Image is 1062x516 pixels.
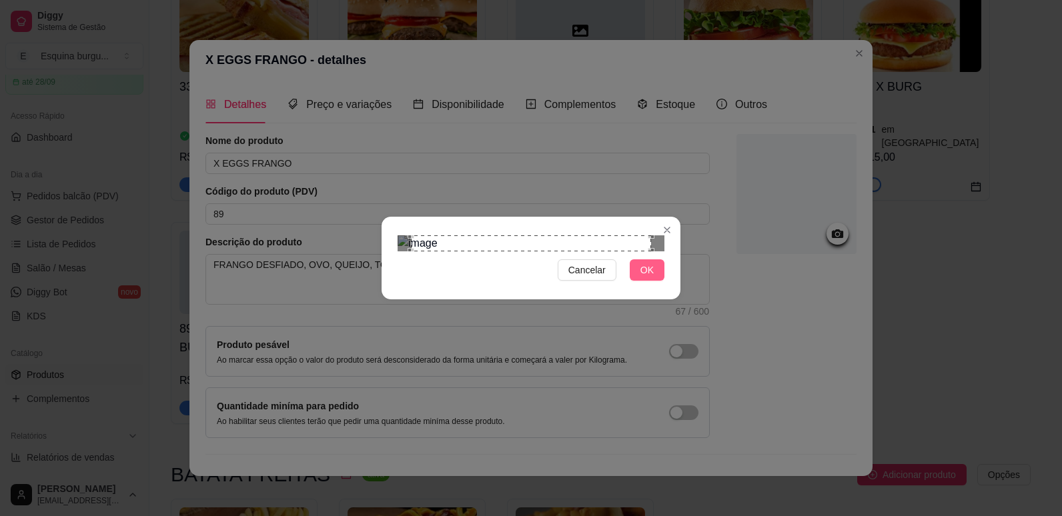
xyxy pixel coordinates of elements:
[656,219,678,241] button: Close
[640,263,654,277] span: OK
[411,235,651,251] div: Use the arrow keys to move the crop selection area
[398,235,664,251] img: image
[558,259,616,281] button: Cancelar
[568,263,606,277] span: Cancelar
[630,259,664,281] button: OK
